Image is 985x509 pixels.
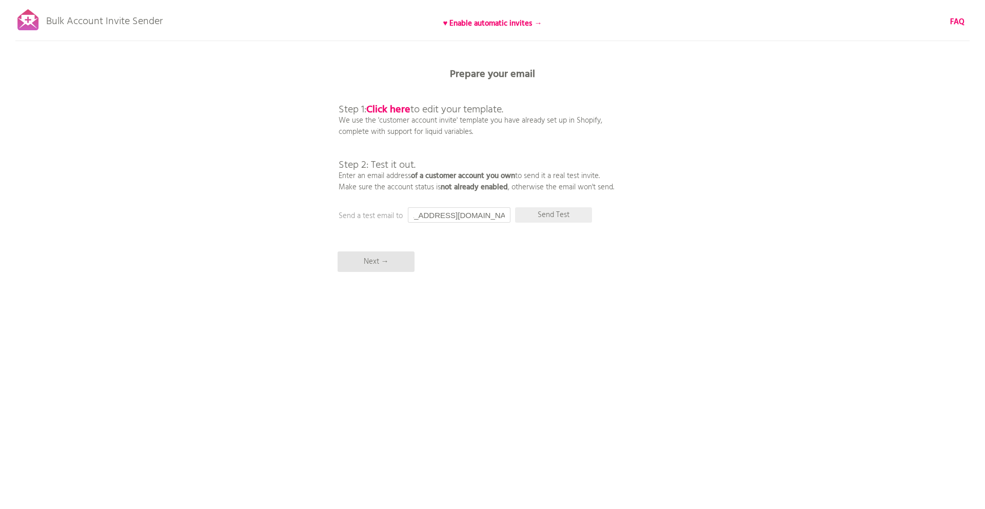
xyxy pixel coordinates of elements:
[443,17,542,30] b: ♥ Enable automatic invites →
[441,181,508,193] b: not already enabled
[950,16,964,28] a: FAQ
[411,170,515,182] b: of a customer account you own
[46,6,163,32] p: Bulk Account Invite Sender
[339,102,503,118] span: Step 1: to edit your template.
[515,207,592,223] p: Send Test
[366,102,410,118] a: Click here
[339,157,416,173] span: Step 2: Test it out.
[339,210,544,222] p: Send a test email to
[450,66,535,83] b: Prepare your email
[338,251,415,272] p: Next →
[339,82,614,193] p: We use the 'customer account invite' template you have already set up in Shopify, complete with s...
